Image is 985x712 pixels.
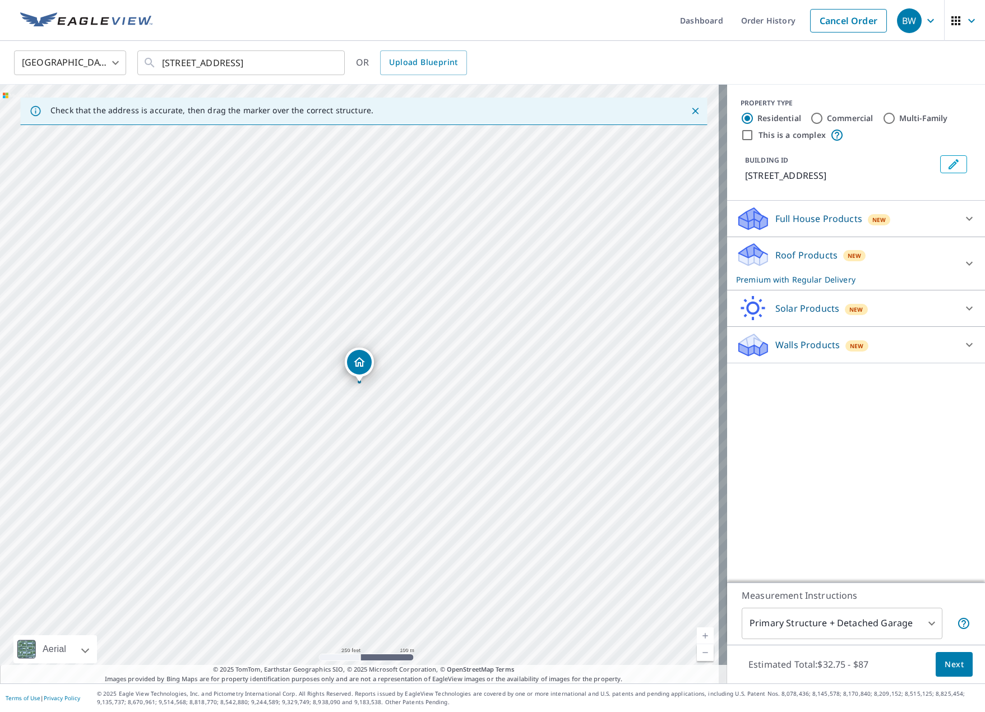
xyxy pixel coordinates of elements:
[897,8,922,33] div: BW
[775,302,839,315] p: Solar Products
[6,694,40,702] a: Terms of Use
[213,665,514,674] span: © 2025 TomTom, Earthstar Geographics SIO, © 2025 Microsoft Corporation, ©
[50,105,373,115] p: Check that the address is accurate, then drag the marker over the correct structure.
[850,341,864,350] span: New
[380,50,466,75] a: Upload Blueprint
[496,665,514,673] a: Terms
[741,98,972,108] div: PROPERTY TYPE
[745,169,936,182] p: [STREET_ADDRESS]
[810,9,887,33] a: Cancel Order
[688,104,702,118] button: Close
[345,348,374,382] div: Dropped pin, building 1, Residential property, 3216-3222 Arden Cir Melbourne, FL 32934
[697,644,714,661] a: Current Level 17, Zoom Out
[356,50,467,75] div: OR
[736,331,976,358] div: Walls ProductsNew
[697,627,714,644] a: Current Level 17, Zoom In
[742,589,970,602] p: Measurement Instructions
[872,215,886,224] span: New
[6,695,80,701] p: |
[44,694,80,702] a: Privacy Policy
[39,635,70,663] div: Aerial
[848,251,862,260] span: New
[20,12,152,29] img: EV Logo
[97,690,979,706] p: © 2025 Eagle View Technologies, Inc. and Pictometry International Corp. All Rights Reserved. Repo...
[899,113,948,124] label: Multi-Family
[945,658,964,672] span: Next
[736,242,976,285] div: Roof ProductsNewPremium with Regular Delivery
[736,295,976,322] div: Solar ProductsNew
[14,47,126,78] div: [GEOGRAPHIC_DATA]
[757,113,801,124] label: Residential
[936,652,973,677] button: Next
[775,248,838,262] p: Roof Products
[775,212,862,225] p: Full House Products
[736,205,976,232] div: Full House ProductsNew
[739,652,877,677] p: Estimated Total: $32.75 - $87
[447,665,494,673] a: OpenStreetMap
[759,130,826,141] label: This is a complex
[745,155,788,165] p: BUILDING ID
[775,338,840,352] p: Walls Products
[940,155,967,173] button: Edit building 1
[13,635,97,663] div: Aerial
[389,56,457,70] span: Upload Blueprint
[849,305,863,314] span: New
[736,274,956,285] p: Premium with Regular Delivery
[742,608,942,639] div: Primary Structure + Detached Garage
[827,113,873,124] label: Commercial
[162,47,322,78] input: Search by address or latitude-longitude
